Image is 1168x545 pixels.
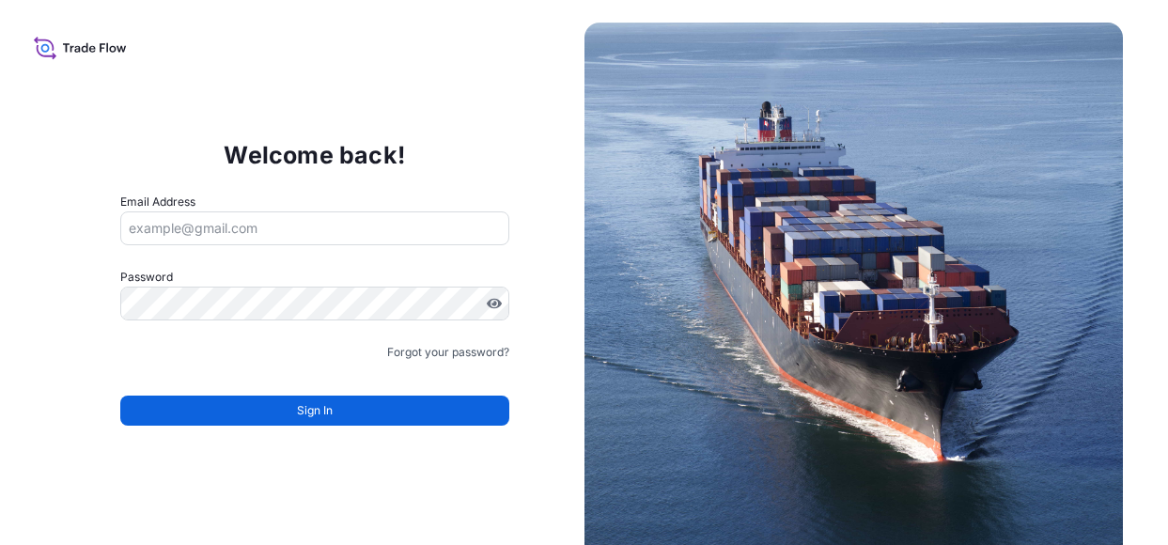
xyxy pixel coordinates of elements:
label: Password [120,268,509,287]
button: Show password [487,296,502,311]
span: Sign In [297,401,333,420]
label: Email Address [120,193,195,211]
button: Sign In [120,396,509,426]
a: Forgot your password? [387,343,509,362]
p: Welcome back! [224,140,405,170]
input: example@gmail.com [120,211,509,245]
